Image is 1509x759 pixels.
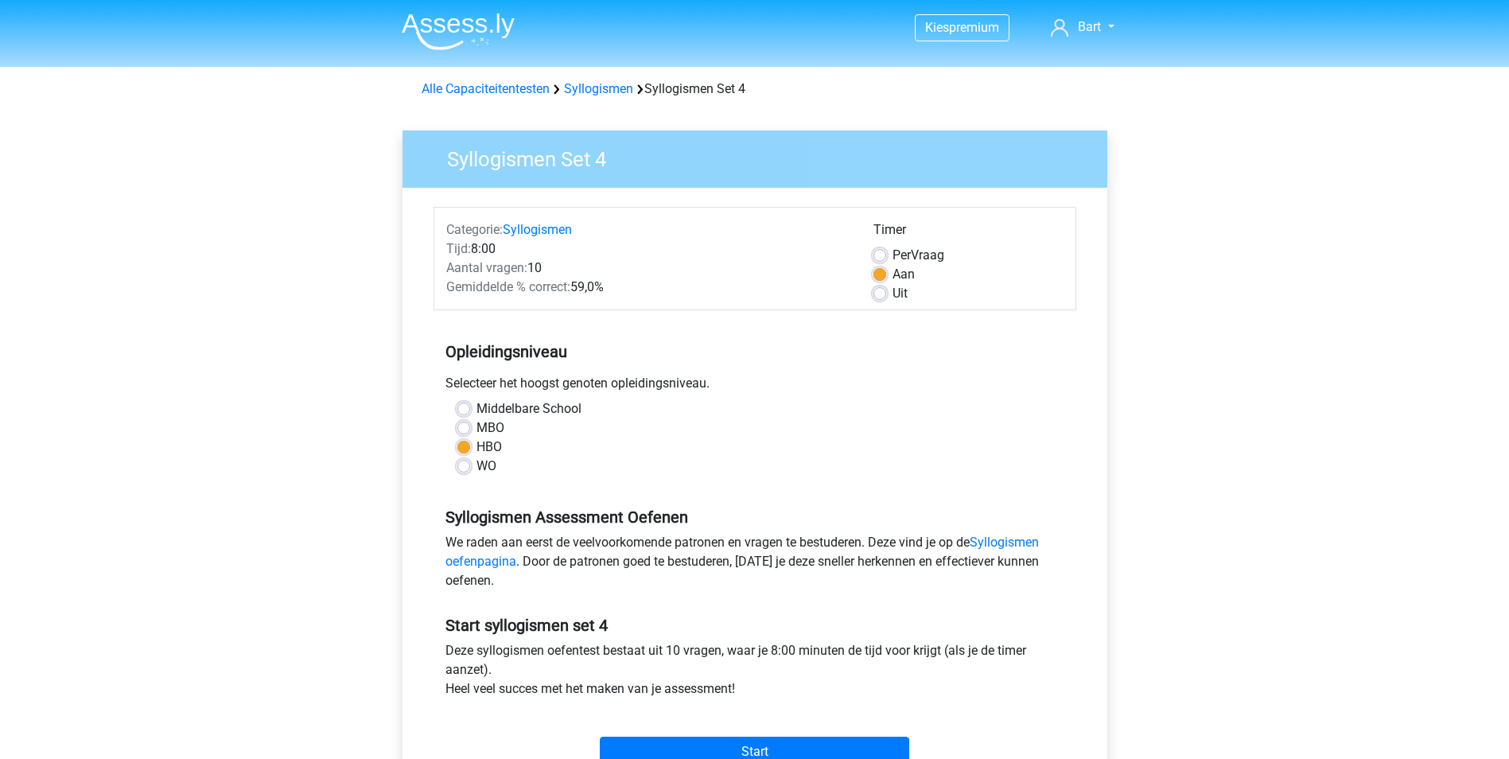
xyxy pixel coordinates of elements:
[873,220,1064,246] div: Timer
[893,265,915,284] label: Aan
[434,239,861,259] div: 8:00
[415,80,1095,99] div: Syllogismen Set 4
[402,13,515,50] img: Assessly
[893,246,944,265] label: Vraag
[428,141,1095,172] h3: Syllogismen Set 4
[476,418,504,438] label: MBO
[445,508,1064,527] h5: Syllogismen Assessment Oefenen
[446,222,503,237] span: Categorie:
[445,616,1064,635] h5: Start syllogismen set 4
[916,17,1009,38] a: Kiespremium
[445,336,1064,368] h5: Opleidingsniveau
[434,278,861,297] div: 59,0%
[434,259,861,278] div: 10
[1078,19,1101,34] span: Bart
[446,260,527,275] span: Aantal vragen:
[893,284,908,303] label: Uit
[564,81,633,96] a: Syllogismen
[476,399,581,418] label: Middelbare School
[476,438,502,457] label: HBO
[434,533,1076,597] div: We raden aan eerst de veelvoorkomende patronen en vragen te bestuderen. Deze vind je op de . Door...
[949,20,999,35] span: premium
[446,279,570,294] span: Gemiddelde % correct:
[422,81,550,96] a: Alle Capaciteitentesten
[476,457,496,476] label: WO
[434,374,1076,399] div: Selecteer het hoogst genoten opleidingsniveau.
[925,20,949,35] span: Kies
[893,247,911,263] span: Per
[503,222,572,237] a: Syllogismen
[446,241,471,256] span: Tijd:
[1044,18,1120,37] a: Bart
[434,641,1076,705] div: Deze syllogismen oefentest bestaat uit 10 vragen, waar je 8:00 minuten de tijd voor krijgt (als j...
